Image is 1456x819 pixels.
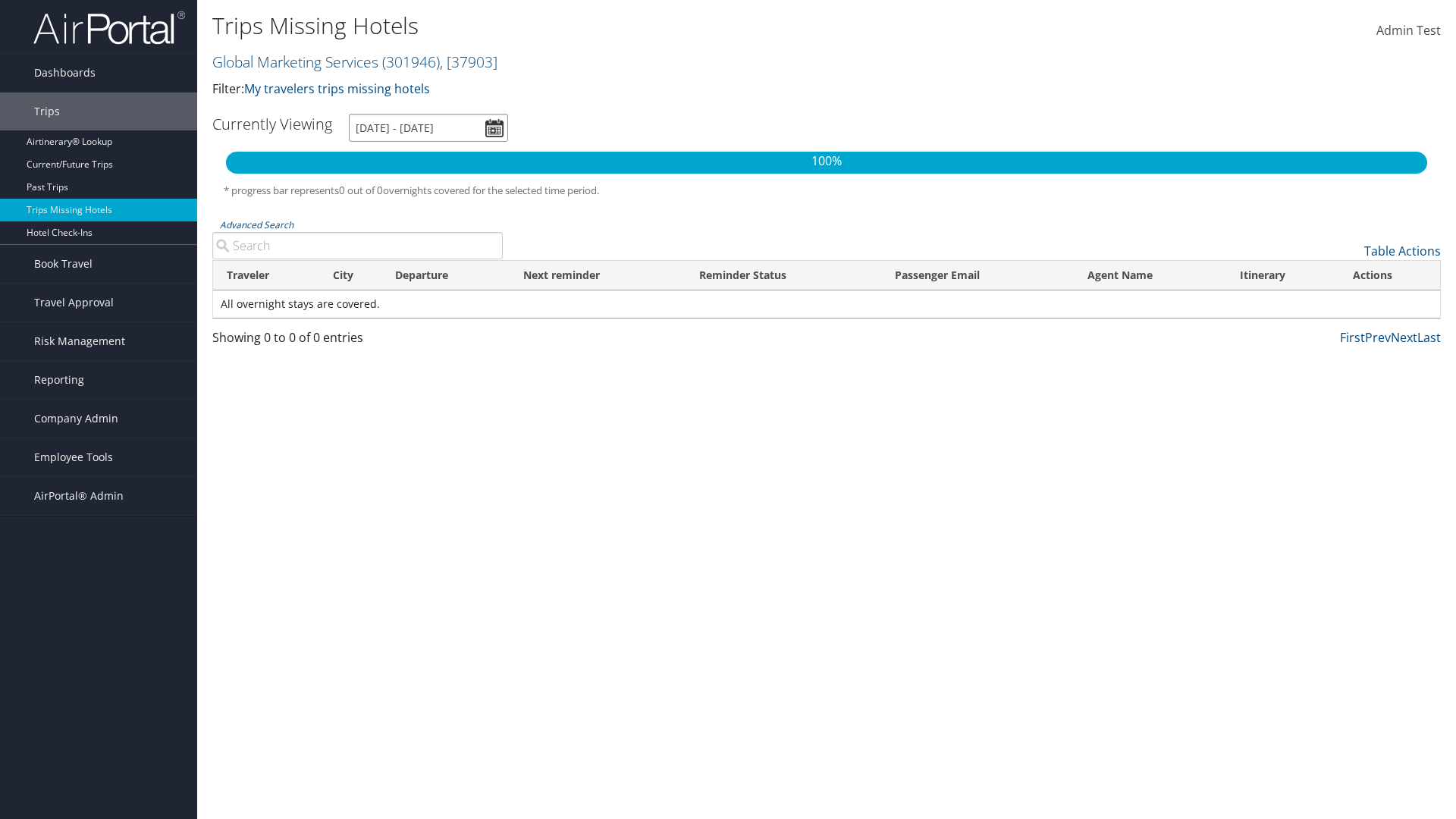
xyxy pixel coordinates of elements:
th: Passenger Email: activate to sort column ascending [881,261,1074,290]
span: AirPortal® Admin [34,477,124,515]
input: Advanced Search [212,232,503,259]
a: Admin Test [1376,8,1441,55]
th: Actions [1339,261,1440,290]
h1: Trips Missing Hotels [212,10,1031,42]
a: Last [1417,329,1441,346]
th: City: activate to sort column ascending [319,261,381,290]
span: Book Travel [34,245,93,283]
span: Admin Test [1376,22,1441,39]
a: First [1340,329,1365,346]
th: Reminder Status [686,261,881,290]
th: Itinerary [1226,261,1339,290]
h5: * progress bar represents overnights covered for the selected time period. [224,184,1429,198]
a: Table Actions [1364,243,1441,259]
img: airportal-logo.png [33,10,185,45]
a: Advanced Search [220,218,293,231]
a: My travelers trips missing hotels [244,80,430,97]
span: Employee Tools [34,438,113,476]
p: 100% [226,152,1427,171]
input: [DATE] - [DATE] [349,114,508,142]
a: Prev [1365,329,1391,346]
p: Filter: [212,80,1031,99]
span: Company Admin [34,400,118,438]
span: Trips [34,93,60,130]
th: Departure: activate to sort column ascending [381,261,510,290]
td: All overnight stays are covered. [213,290,1440,318]
a: Next [1391,329,1417,346]
span: Travel Approval [34,284,114,322]
span: Dashboards [34,54,96,92]
span: , [ 37903 ] [440,52,497,72]
th: Agent Name [1074,261,1226,290]
h3: Currently Viewing [212,114,332,134]
th: Next reminder [510,261,685,290]
span: ( 301946 ) [382,52,440,72]
th: Traveler: activate to sort column ascending [213,261,319,290]
a: Global Marketing Services [212,52,497,72]
span: Risk Management [34,322,125,360]
div: Showing 0 to 0 of 0 entries [212,328,503,354]
span: Reporting [34,361,84,399]
span: 0 out of 0 [339,184,383,197]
